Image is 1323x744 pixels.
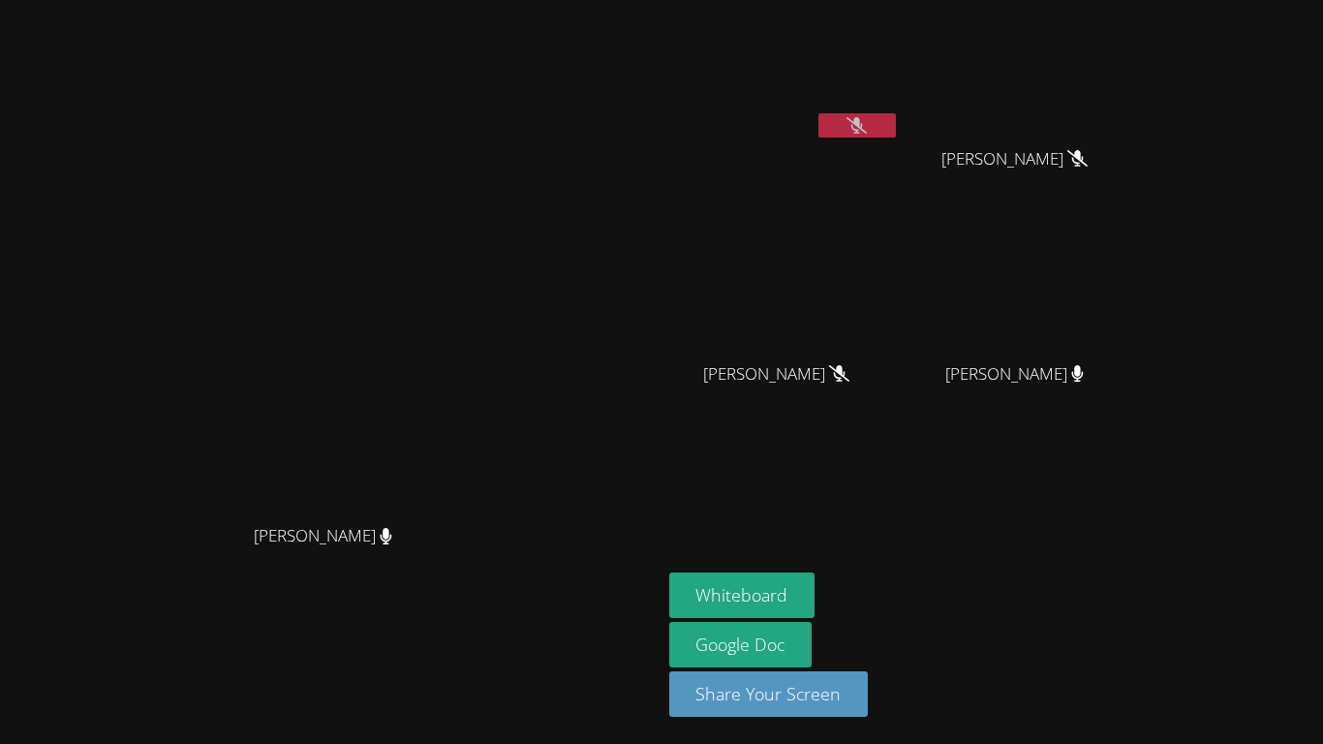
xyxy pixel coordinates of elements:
[703,360,849,388] span: [PERSON_NAME]
[254,522,392,550] span: [PERSON_NAME]
[669,573,815,618] button: Whiteboard
[669,671,869,717] button: Share Your Screen
[941,145,1088,173] span: [PERSON_NAME]
[669,622,813,667] a: Google Doc
[945,360,1084,388] span: [PERSON_NAME]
